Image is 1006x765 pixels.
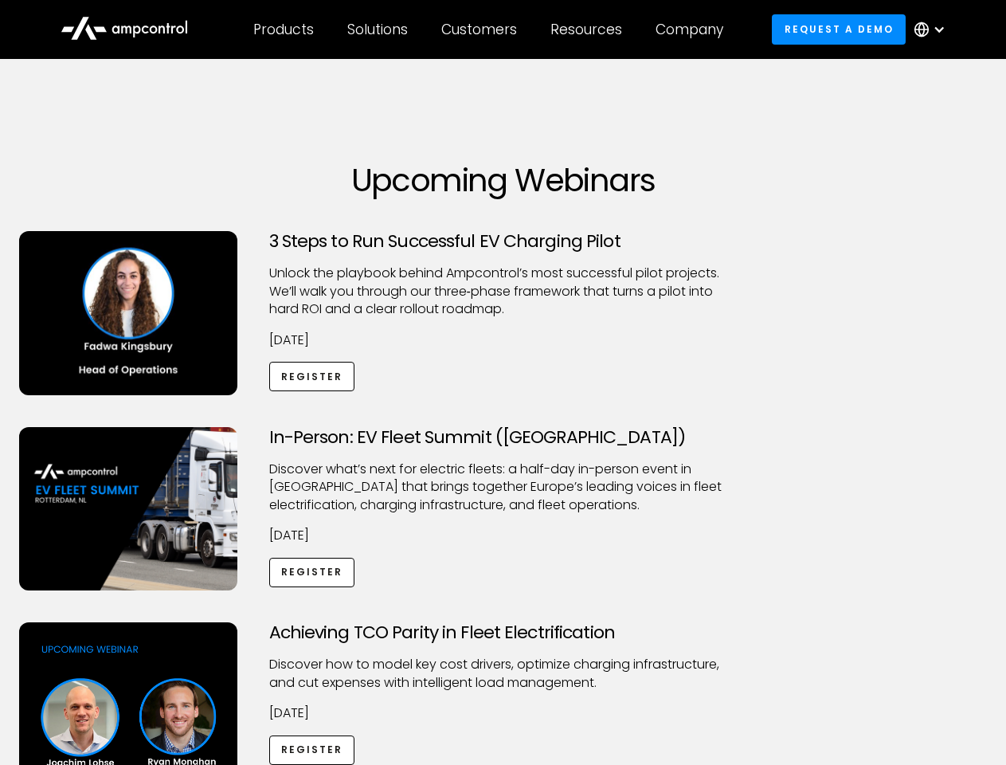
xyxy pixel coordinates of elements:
h1: Upcoming Webinars [19,161,988,199]
p: ​Discover what’s next for electric fleets: a half-day in-person event in [GEOGRAPHIC_DATA] that b... [269,461,738,514]
div: Solutions [347,21,408,38]
p: Discover how to model key cost drivers, optimize charging infrastructure, and cut expenses with i... [269,656,738,692]
a: Register [269,736,355,765]
p: [DATE] [269,331,738,349]
p: [DATE] [269,704,738,722]
div: Customers [441,21,517,38]
div: Resources [550,21,622,38]
a: Register [269,558,355,587]
div: Company [656,21,723,38]
p: Unlock the playbook behind Ampcontrol’s most successful pilot projects. We’ll walk you through ou... [269,265,738,318]
h3: 3 Steps to Run Successful EV Charging Pilot [269,231,738,252]
div: Products [253,21,314,38]
a: Register [269,362,355,391]
h3: Achieving TCO Parity in Fleet Electrification [269,622,738,643]
h3: In-Person: EV Fleet Summit ([GEOGRAPHIC_DATA]) [269,427,738,448]
p: [DATE] [269,527,738,544]
a: Request a demo [772,14,906,44]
